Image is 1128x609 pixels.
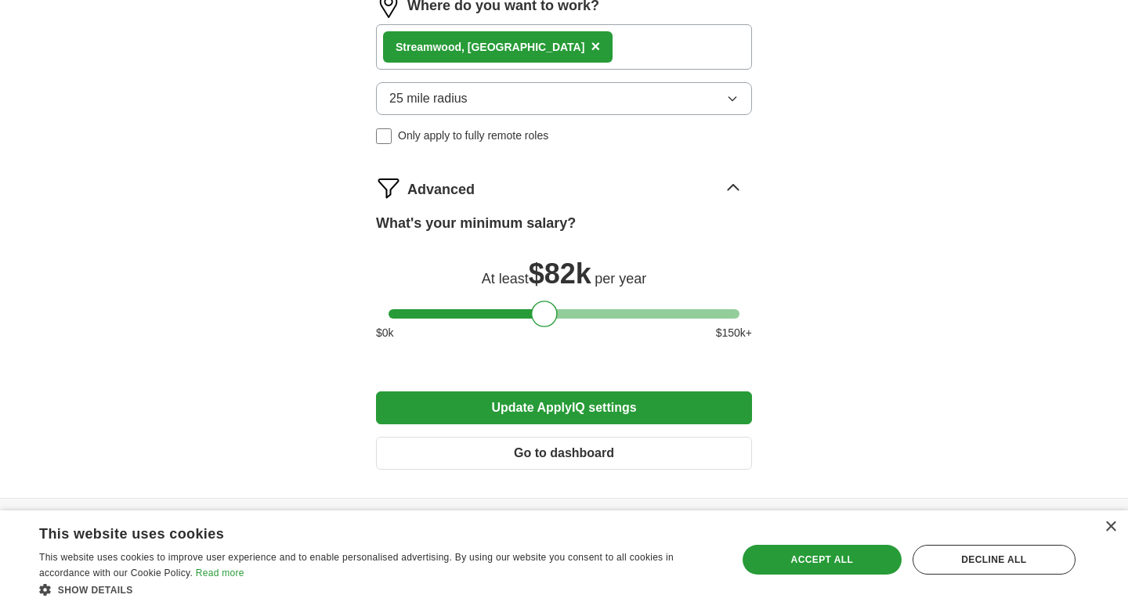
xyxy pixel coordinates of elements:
div: Accept all [743,545,902,575]
img: filter [376,175,401,200]
span: $ 82k [529,258,591,290]
button: Go to dashboard [376,437,752,470]
h4: Country selection [808,499,1053,542]
button: Update ApplyIQ settings [376,391,752,424]
button: × [591,35,600,59]
span: Advanced [407,179,475,200]
span: × [591,38,600,55]
span: 25 mile radius [389,89,468,108]
span: Show details [58,585,133,596]
div: Decline all [913,545,1076,575]
label: What's your minimum salary? [376,213,576,234]
span: Only apply to fully remote roles [398,128,548,144]
button: 25 mile radius [376,82,752,115]
span: At least [482,271,529,286]
span: $ 150 k+ [716,325,752,341]
a: Read more, opens a new window [196,568,244,578]
div: Close [1104,521,1116,533]
input: Only apply to fully remote roles [376,128,392,144]
div: Show details [39,582,717,597]
span: $ 0 k [376,325,394,341]
div: This website uses cookies [39,520,678,543]
div: Streamwood, [GEOGRAPHIC_DATA] [396,39,584,56]
span: per year [595,271,646,286]
span: This website uses cookies to improve user experience and to enable personalised advertising. By u... [39,552,674,578]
